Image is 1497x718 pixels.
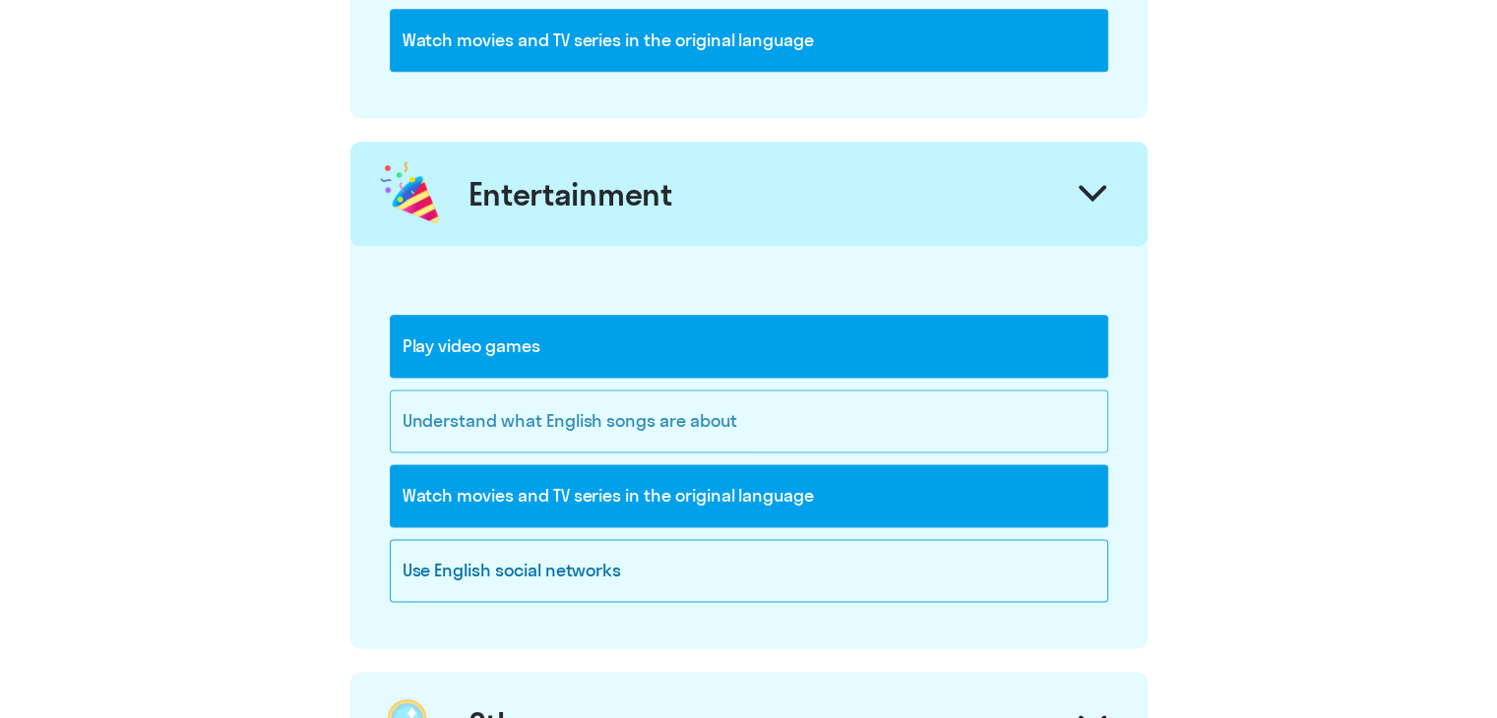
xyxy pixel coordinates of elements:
[390,464,1108,527] div: Watch movies and TV series in the original language
[468,174,672,213] div: Entertainment
[390,389,1108,452] div: Understand what English songs are about
[377,157,446,230] img: celebration.png
[390,315,1108,378] div: Play video games
[390,539,1108,602] div: Use English social networks
[390,9,1108,72] div: Watch movies and TV series in the original language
